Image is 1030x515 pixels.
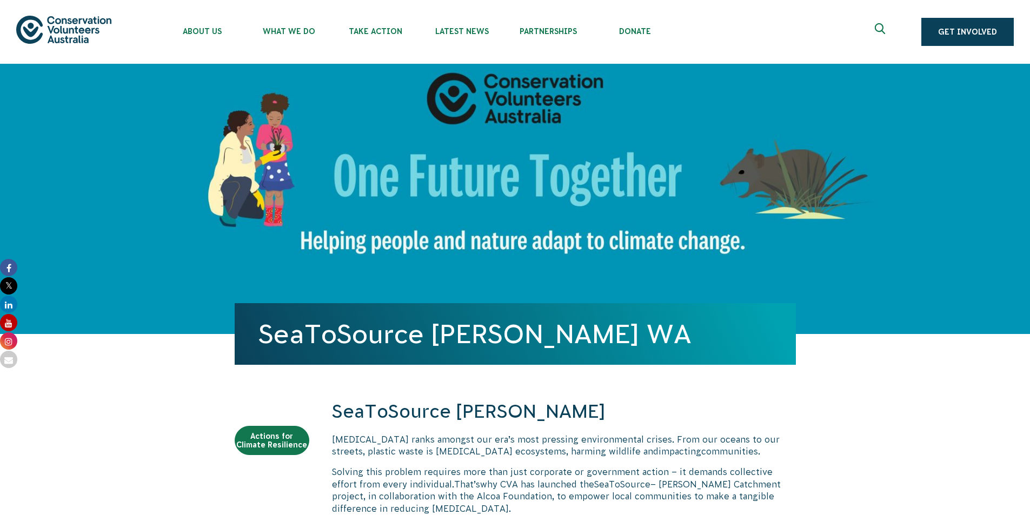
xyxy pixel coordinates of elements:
span: Partnerships [505,27,592,36]
p: . [332,433,796,458]
img: logo.svg [16,16,111,43]
span: [MEDICAL_DATA] ranks amongst our era’s most pressing environmental crises. From our oceans to our... [332,434,780,456]
span: – [PERSON_NAME] Catchment project, in collaboration with the Alcoa Foundation, to empower local c... [332,479,781,513]
span: That’s [454,479,480,489]
a: Actions for Climate Resilience [235,426,309,455]
a: Get Involved [921,18,1014,46]
span: Solving this problem requires more than just corporate or government action – it demands collecti... [332,467,773,489]
button: Expand search box Close search box [868,19,894,45]
h2: SeaToSource [PERSON_NAME] [332,399,796,425]
span: SeaToSource [594,479,650,489]
span: why CVA has launched the [480,479,594,489]
span: Take Action [332,27,418,36]
span: Donate [592,27,678,36]
span: communities [701,446,758,456]
span: Latest News [418,27,505,36]
span: Expand search box [875,23,888,41]
span: About Us [159,27,245,36]
h1: SeaToSource [PERSON_NAME] WA [258,319,772,349]
span: What We Do [245,27,332,36]
span: impacting [659,446,701,456]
